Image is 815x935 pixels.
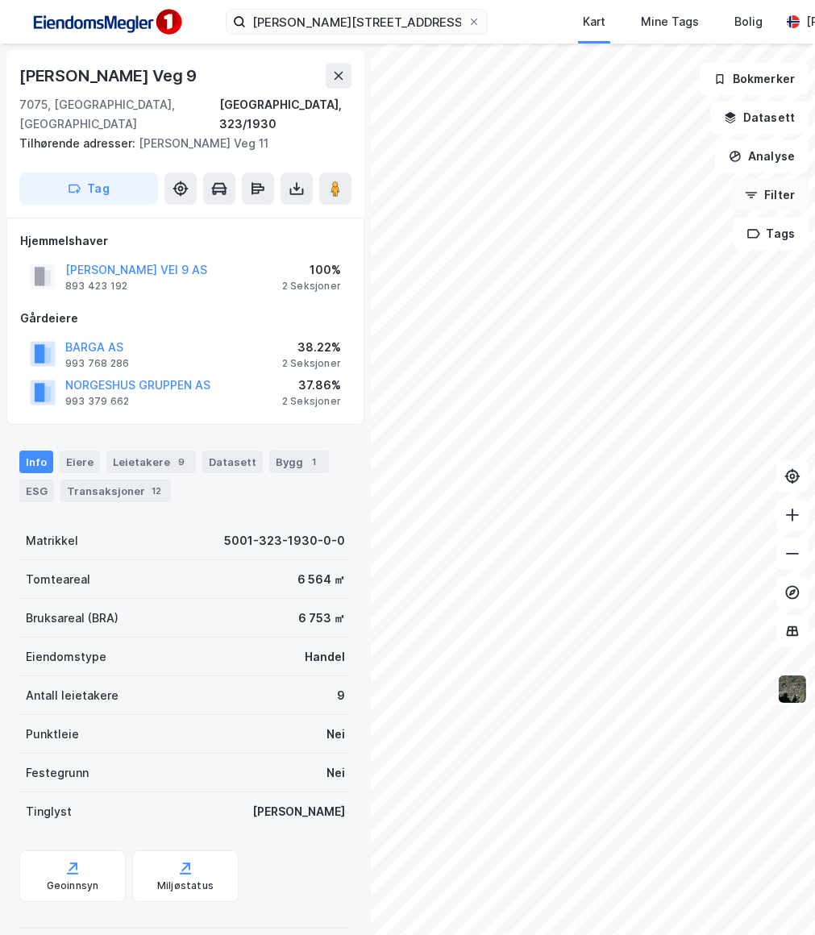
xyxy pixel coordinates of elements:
img: 9k= [777,674,808,704]
div: Tinglyst [26,802,72,821]
button: Analyse [715,140,809,172]
div: 993 379 662 [65,395,129,408]
div: 6 753 ㎡ [298,609,345,628]
button: Filter [731,179,809,211]
div: Eiendomstype [26,647,106,667]
div: Antall leietakere [26,686,119,705]
div: Nei [326,725,345,744]
div: 7075, [GEOGRAPHIC_DATA], [GEOGRAPHIC_DATA] [19,95,219,134]
div: [PERSON_NAME] [252,802,345,821]
div: Kontrollprogram for chat [734,858,815,935]
div: 1 [306,454,322,470]
div: 37.86% [282,376,341,395]
div: 6 564 ㎡ [297,570,345,589]
div: [PERSON_NAME] Veg 11 [19,134,339,153]
div: 2 Seksjoner [282,357,341,370]
div: [PERSON_NAME] Veg 9 [19,63,200,89]
button: Datasett [710,102,809,134]
img: F4PB6Px+NJ5v8B7XTbfpPpyloAAAAASUVORK5CYII= [26,4,187,40]
div: Bolig [734,12,763,31]
div: Hjemmelshaver [20,231,351,251]
div: Festegrunn [26,763,89,783]
div: Leietakere [106,451,196,473]
div: 9 [173,454,189,470]
div: Gårdeiere [20,309,351,328]
div: Kart [583,12,605,31]
button: Tag [19,172,158,205]
iframe: Chat Widget [734,858,815,935]
div: 893 423 192 [65,280,127,293]
span: Tilhørende adresser: [19,136,139,150]
div: Geoinnsyn [47,879,99,892]
div: 5001-323-1930-0-0 [224,531,345,551]
div: 2 Seksjoner [282,395,341,408]
input: Søk på adresse, matrikkel, gårdeiere, leietakere eller personer [246,10,468,34]
div: Datasett [202,451,263,473]
div: Transaksjoner [60,480,171,502]
div: Bygg [269,451,329,473]
div: 9 [337,686,345,705]
div: Handel [305,647,345,667]
div: Matrikkel [26,531,78,551]
div: Bruksareal (BRA) [26,609,119,628]
button: Bokmerker [700,63,809,95]
div: Tomteareal [26,570,90,589]
div: ESG [19,480,54,502]
div: 12 [148,483,164,499]
div: Mine Tags [641,12,699,31]
div: 993 768 286 [65,357,129,370]
div: Miljøstatus [157,879,214,892]
div: 100% [282,260,341,280]
div: Eiere [60,451,100,473]
button: Tags [734,218,809,250]
div: 2 Seksjoner [282,280,341,293]
div: Nei [326,763,345,783]
div: Punktleie [26,725,79,744]
div: Info [19,451,53,473]
div: 38.22% [282,338,341,357]
div: [GEOGRAPHIC_DATA], 323/1930 [219,95,351,134]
